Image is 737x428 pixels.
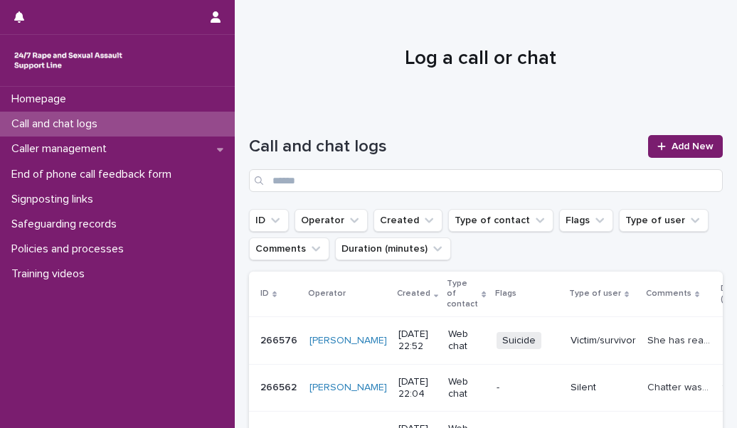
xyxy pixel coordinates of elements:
a: [PERSON_NAME] [309,335,387,347]
p: Training videos [6,267,96,281]
p: Caller management [6,142,118,156]
p: Call and chat logs [6,117,109,131]
p: Homepage [6,92,78,106]
button: Operator [295,209,368,232]
p: Comments [646,286,691,301]
p: [DATE] 22:52 [398,328,437,353]
img: rhQMoQhaT3yELyF149Cw [11,46,125,75]
button: Type of user [619,209,709,232]
p: Silent [571,382,636,394]
button: Type of contact [448,209,553,232]
p: 266562 [260,379,299,394]
p: ID [260,286,269,301]
p: Created [397,286,430,301]
p: End of phone call feedback form [6,168,183,181]
button: Flags [559,209,613,232]
p: [DATE] 22:04 [398,376,437,400]
span: Add New [672,141,714,151]
p: Web chat [448,376,484,400]
button: Duration (minutes) [335,237,451,260]
p: Victim/survivor [571,335,636,347]
p: Flags [495,286,516,301]
input: Search [249,169,723,192]
h1: Call and chat logs [249,137,640,157]
p: 266576 [260,332,300,347]
p: 15 [722,379,734,394]
button: ID [249,209,289,232]
p: - [497,382,559,394]
p: Type of user [569,286,621,301]
p: Chatter was silent all through [647,379,714,394]
h1: Log a call or chat [249,47,712,71]
button: Comments [249,237,329,260]
p: Safeguarding records [6,218,128,231]
a: [PERSON_NAME] [309,382,387,394]
p: Web chat [448,328,484,353]
p: Policies and processes [6,242,135,256]
p: She has reached out because she just let her psycho know that she was raped multiple times when s... [647,332,714,347]
p: Operator [308,286,346,301]
a: Add New [648,135,723,158]
p: Signposting links [6,193,105,206]
span: Suicide [497,332,541,350]
button: Created [373,209,442,232]
p: Type of contact [447,276,478,312]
